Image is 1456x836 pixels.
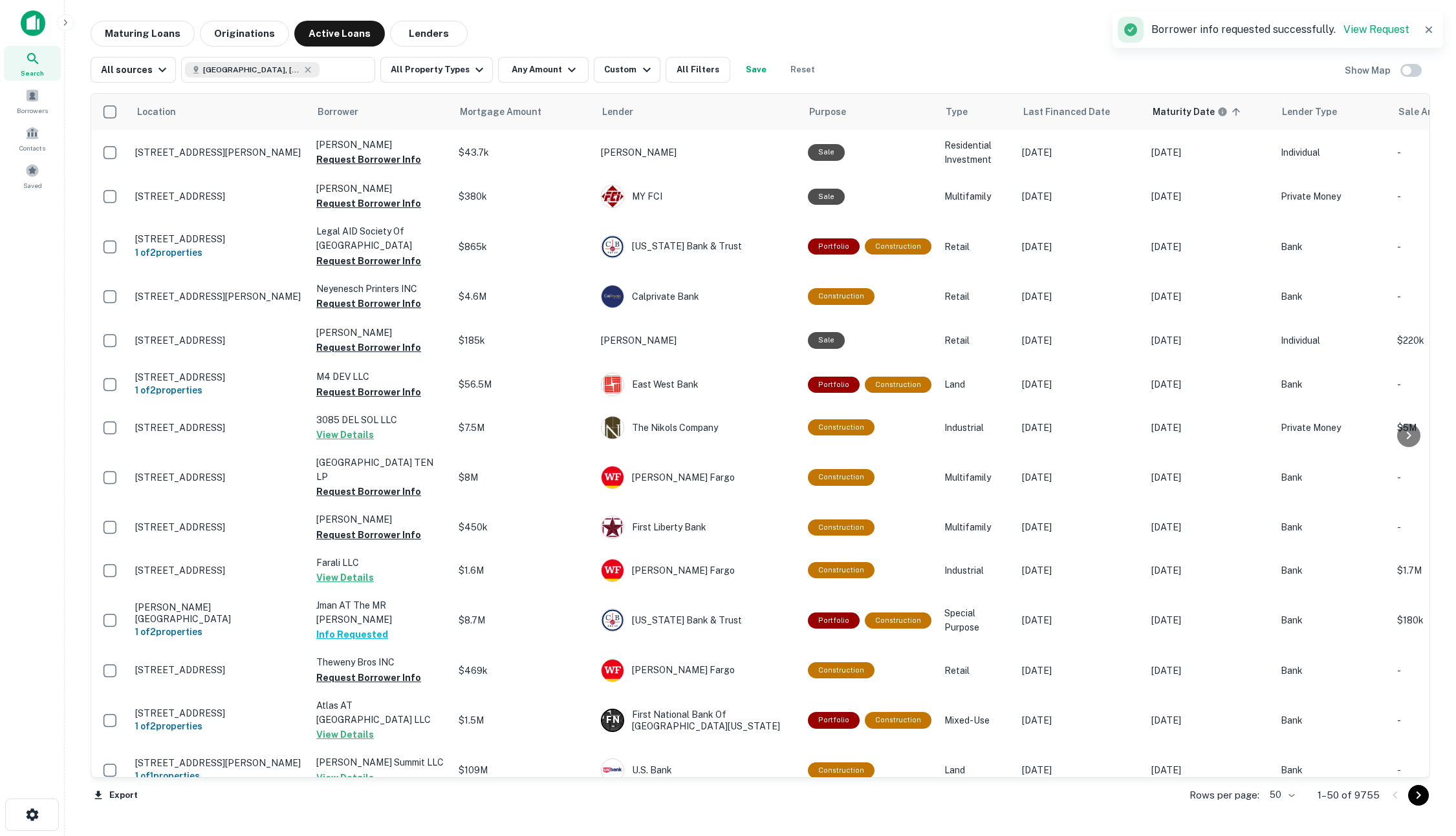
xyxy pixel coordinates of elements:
p: [DATE] [1151,333,1268,348]
button: Export [91,786,141,805]
th: Maturity dates displayed may be estimated. Please contact the lender for the most accurate maturi... [1145,94,1274,130]
p: [STREET_ADDRESS][PERSON_NAME] [135,147,303,158]
p: $8.7M [459,613,588,627]
p: Bank [1281,377,1384,392]
div: Sale [808,144,845,160]
img: picture [602,660,624,682]
p: Bank [1281,470,1384,485]
div: This is a portfolio loan with 2 properties [808,377,860,393]
p: [DATE] [1022,240,1138,254]
p: [DATE] [1151,613,1268,627]
button: Request Borrower Info [316,253,421,269]
p: $4.6M [459,289,588,304]
span: Search [21,68,44,78]
div: U.s. Bank [601,758,795,782]
p: Residential Investment [944,138,1009,167]
button: Request Borrower Info [316,670,421,685]
span: Saved [23,180,42,191]
p: Legal AID Society Of [GEOGRAPHIC_DATA] [316,224,446,253]
button: View Details [316,727,374,742]
p: $1.5M [459,713,588,727]
p: Jman AT The MR [PERSON_NAME] [316,598,446,627]
span: Borrowers [17,105,48,116]
p: [STREET_ADDRESS] [135,707,303,719]
p: Bank [1281,613,1384,627]
th: Last Financed Date [1016,94,1145,130]
img: capitalize-icon.png [21,10,45,36]
div: This loan purpose was for construction [865,238,931,255]
p: [PERSON_NAME] [316,512,446,527]
p: Special Purpose [944,606,1009,634]
p: Multifamily [944,189,1009,204]
div: Calprivate Bank [601,285,795,308]
a: Search [4,46,61,81]
p: [DATE] [1151,421,1268,435]
th: Type [938,94,1016,130]
p: $469k [459,664,588,678]
div: This loan purpose was for construction [808,762,875,779]
h6: Maturity Date [1153,105,1215,119]
p: [DATE] [1151,664,1268,678]
th: Purpose [801,94,938,130]
div: Maturity dates displayed may be estimated. Please contact the lender for the most accurate maturi... [1153,105,1228,119]
p: $56.5M [459,377,588,392]
div: All sources [101,62,170,78]
p: [DATE] [1022,145,1138,160]
p: Atlas AT [GEOGRAPHIC_DATA] LLC [316,698,446,727]
p: Mixed-Use [944,713,1009,727]
p: Industrial [944,421,1009,435]
div: This loan purpose was for construction [865,377,931,393]
button: View Details [316,770,374,786]
th: Borrower [310,94,452,130]
p: F N [606,713,619,727]
p: [DATE] [1022,613,1138,627]
span: Lender [602,104,633,120]
th: Mortgage Amount [452,94,594,130]
div: This loan purpose was for construction [808,288,875,304]
p: Private Money [1281,189,1384,204]
div: Sale [808,332,845,348]
span: Purpose [809,104,863,120]
div: [PERSON_NAME] Fargo [601,659,795,682]
button: Go to next page [1408,785,1429,806]
p: [PERSON_NAME] [316,182,446,196]
p: $185k [459,333,588,348]
p: Private Money [1281,421,1384,435]
p: M4 DEV LLC [316,370,446,384]
p: Bank [1281,240,1384,254]
div: First National Bank Of [GEOGRAPHIC_DATA][US_STATE] [601,709,795,732]
p: [DATE] [1022,189,1138,204]
p: Land [944,763,1009,777]
p: [PERSON_NAME] Summit LLC [316,755,446,769]
p: Bank [1281,664,1384,678]
p: [DATE] [1151,763,1268,777]
p: Theweny Bros INC [316,655,446,669]
button: Maturing Loans [91,21,195,47]
p: [DATE] [1151,189,1268,204]
h6: 1 of 1 properties [135,769,303,783]
div: This loan purpose was for construction [865,712,931,728]
button: Request Borrower Info [316,384,421,400]
p: Retail [944,240,1009,254]
button: Request Borrower Info [316,484,421,499]
p: [DATE] [1022,470,1138,485]
span: Contacts [19,143,45,153]
p: Retail [944,333,1009,348]
p: 3085 DEL SOL LLC [316,413,446,427]
p: $380k [459,189,588,204]
p: [DATE] [1022,377,1138,392]
div: MY FCI [601,185,795,208]
p: [STREET_ADDRESS] [135,191,303,202]
button: View Details [316,570,374,585]
button: View Details [316,427,374,443]
img: picture [602,286,624,308]
div: This is a portfolio loan with 2 properties [808,238,860,255]
p: Bank [1281,563,1384,578]
p: Bank [1281,713,1384,727]
p: [STREET_ADDRESS] [135,664,303,676]
p: Land [944,377,1009,392]
p: [DATE] [1022,713,1138,727]
p: $43.7k [459,145,588,160]
a: Saved [4,158,61,193]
